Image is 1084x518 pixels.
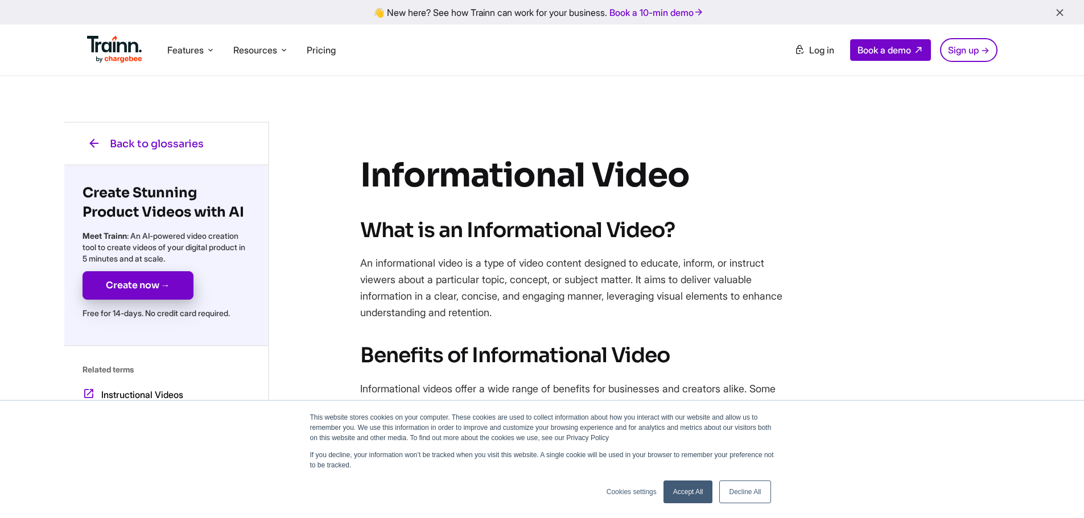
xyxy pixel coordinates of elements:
a: Book a demo [850,39,931,61]
p: Related terms [83,364,250,374]
h2: What is an Informational Video? [360,216,787,245]
span: Resources [233,44,277,56]
a: Instructional Videos [83,380,183,409]
a: Log in [788,40,841,60]
span: Book a demo [858,44,911,56]
img: Trainn Logo [87,36,143,63]
h1: Informational Video [360,156,787,196]
h2: Benefits of Informational Video [360,341,787,370]
p: Informational videos offer a wide range of benefits for businesses and creators alike. Some key a... [360,380,787,413]
p: Free for 14-days. No credit card required. [83,308,245,319]
p: An informational video is a type of video content designed to educate, inform, or instruct viewer... [360,255,787,321]
a: Create now → [83,271,193,300]
a: Accept All [663,480,713,503]
a: Back to glossaries [64,123,226,164]
a: Book a 10-min demo [607,5,706,20]
a: Sign up → [940,38,998,62]
p: : An AI-powered video creation tool to create videos of your digital product in 5 minutes and at ... [83,230,245,264]
p: This website stores cookies on your computer. These cookies are used to collect information about... [310,412,774,443]
p: If you decline, your information won’t be tracked when you visit this website. A single cookie wi... [310,450,774,470]
span: Features [167,44,204,56]
a: Cookies settings [607,487,657,497]
span: Log in [809,44,834,56]
h3: Create Stunning Product Videos with AI [83,184,245,222]
b: Meet Trainn [83,231,127,241]
a: Decline All [719,480,770,503]
a: Pricing [307,44,336,56]
div: 👋 New here? See how Trainn can work for your business. [7,7,1077,18]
